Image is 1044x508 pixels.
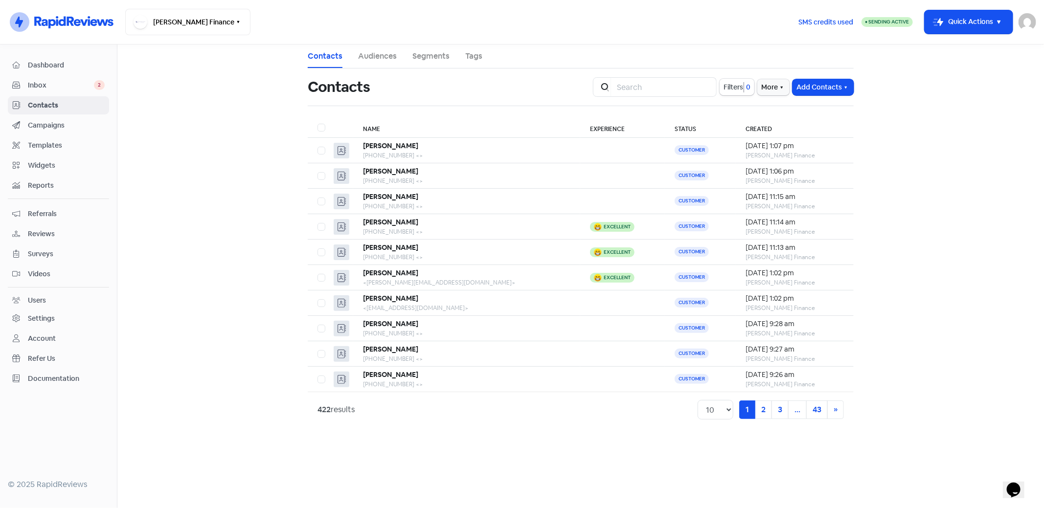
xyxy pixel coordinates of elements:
span: Reports [28,180,105,191]
div: [PERSON_NAME] Finance [746,304,844,312]
div: [PERSON_NAME] Finance [746,202,844,211]
div: [PHONE_NUMBER] <> [363,253,570,262]
a: Next [827,400,844,419]
div: Excellent [604,250,631,255]
a: Refer Us [8,350,109,368]
span: Referrals [28,209,105,219]
span: 0 [744,82,750,92]
div: results [318,404,355,416]
div: Account [28,333,56,344]
b: [PERSON_NAME] [363,243,418,252]
div: Users [28,295,46,306]
div: [DATE] 11:15 am [746,192,844,202]
a: Account [8,330,109,348]
div: [DATE] 9:28 am [746,319,844,329]
div: [PERSON_NAME] Finance [746,278,844,287]
div: <[EMAIL_ADDRESS][DOMAIN_NAME]> [363,304,570,312]
h1: Contacts [308,71,370,103]
div: © 2025 RapidReviews [8,479,109,490]
a: Users [8,291,109,309]
a: Reviews [8,225,109,243]
span: Reviews [28,229,105,239]
th: Name [353,118,580,138]
div: [DATE] 9:26 am [746,370,844,380]
div: [PERSON_NAME] Finance [746,329,844,338]
div: [PHONE_NUMBER] <> [363,227,570,236]
th: Created [736,118,854,138]
div: [PERSON_NAME] Finance [746,354,844,363]
button: Add Contacts [793,79,854,95]
a: Inbox 2 [8,76,109,94]
a: SMS credits used [790,16,862,26]
iframe: chat widget [1003,469,1034,498]
span: Campaigns [28,120,105,131]
div: Excellent [604,275,631,280]
span: Documentation [28,374,105,384]
div: [PHONE_NUMBER] <> [363,329,570,338]
span: Surveys [28,249,105,259]
span: Contacts [28,100,105,110]
span: Widgets [28,160,105,171]
input: Search [611,77,717,97]
div: [DATE] 9:27 am [746,344,844,354]
b: [PERSON_NAME] [363,268,418,277]
div: [DATE] 11:13 am [746,243,844,253]
span: Sending Active [868,19,909,25]
div: [DATE] 1:06 pm [746,166,844,177]
span: Videos [28,269,105,279]
b: [PERSON_NAME] [363,345,418,353]
a: Segments [412,50,450,62]
span: Dashboard [28,60,105,70]
a: Contacts [308,50,342,62]
span: Customer [675,145,709,155]
div: [PHONE_NUMBER] <> [363,354,570,363]
div: <[PERSON_NAME][EMAIL_ADDRESS][DOMAIN_NAME]> [363,278,570,287]
b: [PERSON_NAME] [363,167,418,176]
span: Customer [675,196,709,206]
a: Videos [8,265,109,283]
a: Referrals [8,205,109,223]
span: Customer [675,298,709,308]
div: [PERSON_NAME] Finance [746,151,844,160]
div: [PHONE_NUMBER] <> [363,177,570,185]
span: Customer [675,374,709,384]
a: Dashboard [8,56,109,74]
a: Templates [8,136,109,155]
span: Inbox [28,80,94,90]
div: [DATE] 11:14 am [746,217,844,227]
a: 43 [806,400,828,419]
b: [PERSON_NAME] [363,370,418,379]
a: Sending Active [862,16,913,28]
button: Filters0 [720,79,754,95]
a: 3 [772,400,789,419]
span: Customer [675,349,709,358]
b: [PERSON_NAME] [363,192,418,201]
div: [DATE] 1:07 pm [746,141,844,151]
a: Widgets [8,156,109,175]
a: Documentation [8,370,109,388]
a: Surveys [8,245,109,263]
a: Contacts [8,96,109,114]
a: Settings [8,309,109,328]
th: Experience [580,118,665,138]
span: Refer Us [28,353,105,364]
b: [PERSON_NAME] [363,294,418,303]
b: [PERSON_NAME] [363,319,418,328]
button: [PERSON_NAME] Finance [125,9,250,35]
a: Audiences [358,50,397,62]
div: [PHONE_NUMBER] <> [363,151,570,160]
div: [PERSON_NAME] Finance [746,253,844,262]
div: [PERSON_NAME] Finance [746,380,844,389]
a: 2 [755,400,772,419]
strong: 422 [318,404,331,415]
a: Reports [8,177,109,195]
a: Campaigns [8,116,109,134]
span: Customer [675,247,709,257]
span: Templates [28,140,105,151]
a: 1 [739,400,755,419]
div: [DATE] 1:02 pm [746,293,844,304]
th: Status [665,118,736,138]
img: User [1019,13,1036,31]
div: [PERSON_NAME] Finance [746,177,844,185]
span: 2 [94,80,105,90]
